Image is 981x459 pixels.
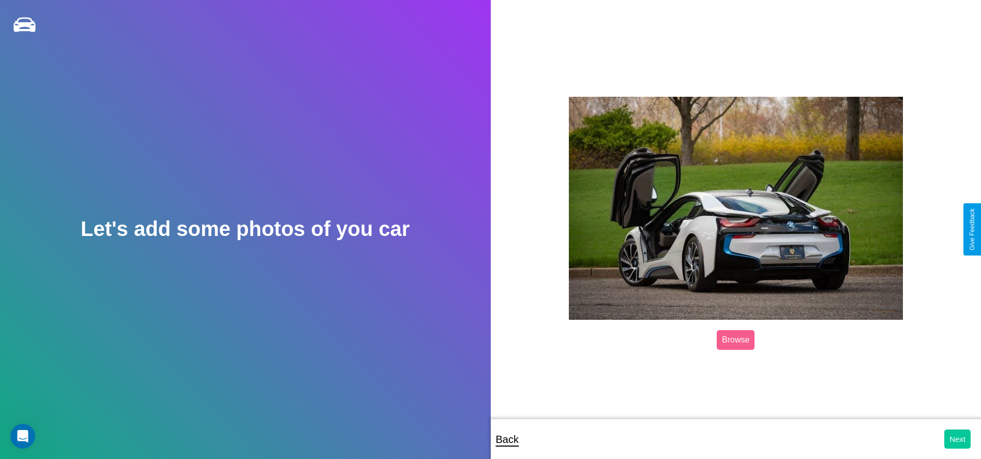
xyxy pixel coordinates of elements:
p: Back [496,430,519,449]
label: Browse [717,330,754,350]
div: Give Feedback [969,209,976,250]
img: posted [569,97,903,320]
button: Next [944,430,971,449]
h2: Let's add some photos of you car [81,217,410,241]
iframe: Intercom live chat [10,424,35,449]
